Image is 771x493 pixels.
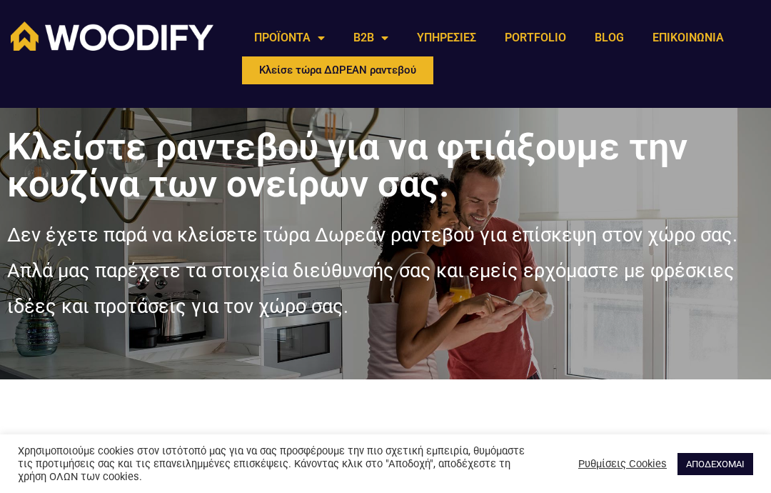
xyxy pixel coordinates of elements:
[677,453,753,475] a: ΑΠΟΔΕΧΟΜΑΙ
[240,21,738,54] nav: Menu
[18,444,533,483] div: Χρησιμοποιούμε cookies στον ιστότοπό μας για να σας προσφέρουμε την πιο σχετική εμπειρία, θυμόμασ...
[578,457,667,470] a: Ρυθμίσεις Cookies
[638,21,738,54] a: ΕΠΙΚΟΙΝΩΝΙΑ
[11,21,213,51] img: Woodify
[403,21,490,54] a: ΥΠΗΡΕΣΙΕΣ
[7,129,764,203] h1: Κλείστε ραντεβού για να φτιάξουμε την κουζίνα των ονείρων σας.
[240,21,339,54] a: ΠΡΟΪΟΝΤΑ
[339,21,403,54] a: B2B
[259,65,416,76] span: Κλείσε τώρα ΔΩΡΕΑΝ ραντεβού
[7,217,764,324] p: Δεν έχετε παρά να κλείσετε τώρα Δωρεάν ραντεβού για επίσκεψη στον χώρο σας. Απλά μας παρέχετε τα ...
[240,54,435,86] a: Κλείσε τώρα ΔΩΡΕΑΝ ραντεβού
[580,21,638,54] a: BLOG
[490,21,580,54] a: PORTFOLIO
